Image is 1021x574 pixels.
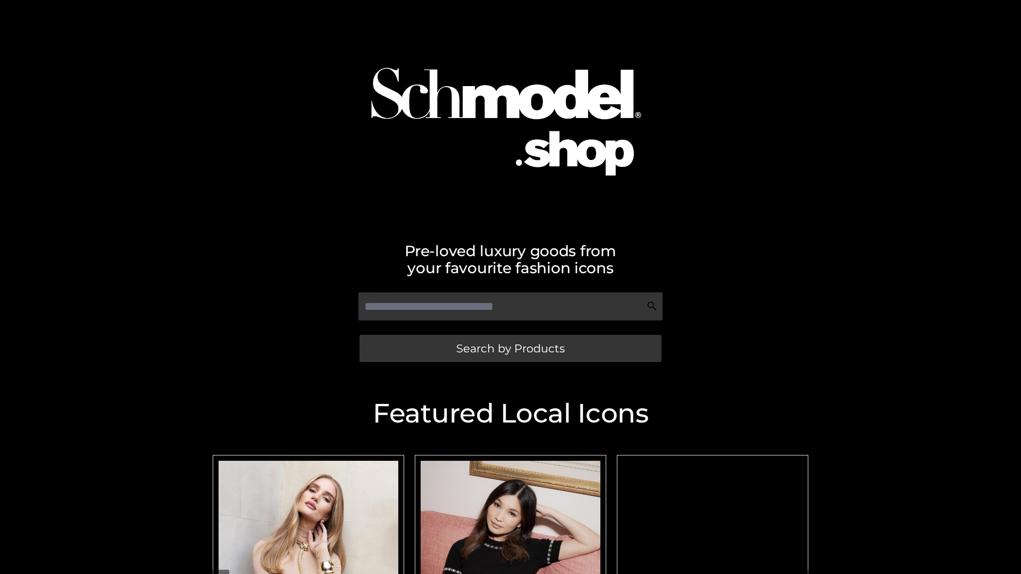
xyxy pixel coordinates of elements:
[207,242,814,276] h2: Pre-loved luxury goods from your favourite fashion icons
[207,400,814,427] h2: Featured Local Icons​
[647,301,657,311] img: Search Icon
[456,343,565,354] span: Search by Products
[359,335,662,362] a: Search by Products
